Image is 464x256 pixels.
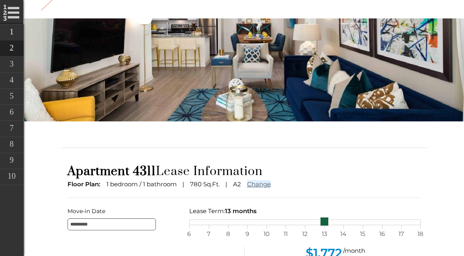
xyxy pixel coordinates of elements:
h1: Lease Information [67,164,421,179]
span: 12 [301,229,309,239]
span: 17 [397,229,405,239]
span: 8 [224,229,232,239]
span: 1 bedroom / 1 bathroom [106,180,177,188]
span: 7 [205,229,213,239]
span: 10 [262,229,270,239]
div: Lease Term: [189,206,421,216]
span: Apartment 4311 [67,164,156,179]
span: 16 [378,229,386,239]
div: banner [24,18,464,121]
span: 14 [339,229,347,239]
span: Floor Plan: [67,180,100,188]
a: Change [247,180,271,188]
span: /month [343,247,365,254]
span: 11 [282,229,290,239]
span: 13 [320,229,328,239]
span: 15 [359,229,367,239]
span: A2 [233,180,241,188]
span: 13 months [225,207,257,215]
span: 18 [416,229,424,239]
span: 780 [190,180,202,188]
label: Move-in Date [67,206,177,216]
img: A living room with a blue couch and a television on the wall. [24,18,464,121]
span: 6 [185,229,193,239]
span: 9 [243,229,251,239]
input: Move-in Date edit selected 8/19/2025 [67,218,156,230]
span: Sq.Ft. [203,180,220,188]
